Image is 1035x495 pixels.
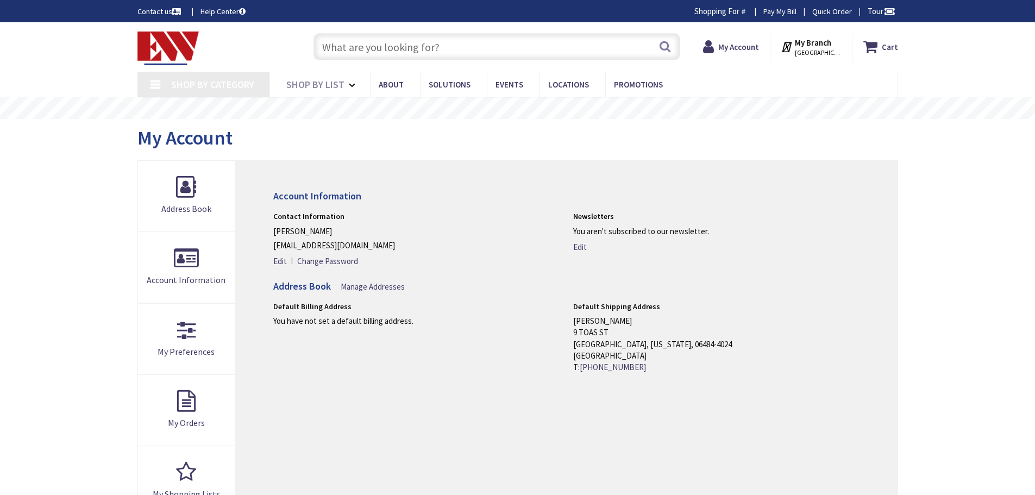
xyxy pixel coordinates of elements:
[718,42,759,52] strong: My Account
[200,6,246,17] a: Help Center
[573,315,859,373] address: [PERSON_NAME] 9 TOAS ST [GEOGRAPHIC_DATA], [US_STATE], 06484-4024 [GEOGRAPHIC_DATA] T:
[273,315,559,327] address: You have not set a default billing address.
[137,126,233,150] span: My Account
[573,224,859,239] p: You aren't subscribed to our newsletter.
[429,79,471,90] span: Solutions
[138,375,235,446] a: My Orders
[161,203,211,214] span: Address Book
[573,302,660,311] span: Default Shipping Address
[495,79,523,90] span: Events
[273,224,559,253] p: [PERSON_NAME] [EMAIL_ADDRESS][DOMAIN_NAME]
[694,6,739,16] span: Shopping For
[273,190,361,202] strong: Account Information
[863,37,898,57] a: Cart
[137,32,199,65] img: Electrical Wholesalers, Inc.
[419,103,618,115] rs-layer: Free Same Day Pickup at 19 Locations
[868,6,895,16] span: Tour
[379,79,404,90] span: About
[741,6,746,16] strong: #
[781,37,841,57] div: My Branch [GEOGRAPHIC_DATA], [GEOGRAPHIC_DATA]
[286,78,344,91] span: Shop By List
[795,48,841,57] span: [GEOGRAPHIC_DATA], [GEOGRAPHIC_DATA]
[171,78,254,91] span: Shop By Category
[138,232,235,303] a: Account Information
[158,346,215,357] span: My Preferences
[137,6,183,17] a: Contact us
[795,37,831,48] strong: My Branch
[573,241,587,253] a: Edit
[548,79,589,90] span: Locations
[273,211,344,221] span: Contact Information
[703,37,759,57] a: My Account
[313,33,680,60] input: What are you looking for?
[614,79,663,90] span: Promotions
[273,256,287,266] span: Edit
[580,361,646,373] a: [PHONE_NUMBER]
[812,6,852,17] a: Quick Order
[273,280,331,292] strong: Address Book
[341,281,405,292] a: Manage Addresses
[573,211,614,221] span: Newsletters
[882,37,898,57] strong: Cart
[138,161,235,231] a: Address Book
[273,302,352,311] span: Default Billing Address
[147,274,225,285] span: Account Information
[763,6,796,17] a: Pay My Bill
[273,255,296,267] a: Edit
[573,242,587,252] span: Edit
[138,304,235,374] a: My Preferences
[297,255,358,267] a: Change Password
[168,417,205,428] span: My Orders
